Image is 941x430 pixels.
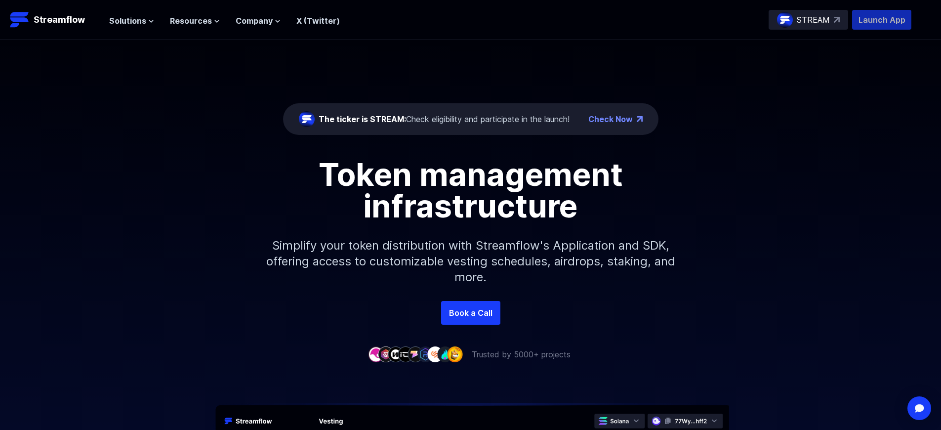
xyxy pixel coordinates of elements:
[472,348,571,360] p: Trusted by 5000+ projects
[109,15,154,27] button: Solutions
[236,15,273,27] span: Company
[834,17,840,23] img: top-right-arrow.svg
[437,346,453,362] img: company-8
[588,113,633,125] a: Check Now
[907,396,931,420] div: Open Intercom Messenger
[299,111,315,127] img: streamflow-logo-circle.png
[170,15,220,27] button: Resources
[408,346,423,362] img: company-5
[10,10,99,30] a: Streamflow
[319,113,570,125] div: Check eligibility and participate in the launch!
[388,346,404,362] img: company-3
[109,15,146,27] span: Solutions
[378,346,394,362] img: company-2
[170,15,212,27] span: Resources
[258,222,683,301] p: Simplify your token distribution with Streamflow's Application and SDK, offering access to custom...
[10,10,30,30] img: Streamflow Logo
[637,116,643,122] img: top-right-arrow.png
[368,346,384,362] img: company-1
[296,16,340,26] a: X (Twitter)
[441,301,500,325] a: Book a Call
[427,346,443,362] img: company-7
[248,159,693,222] h1: Token management infrastructure
[769,10,848,30] a: STREAM
[34,13,85,27] p: Streamflow
[447,346,463,362] img: company-9
[398,346,413,362] img: company-4
[777,12,793,28] img: streamflow-logo-circle.png
[417,346,433,362] img: company-6
[852,10,911,30] button: Launch App
[236,15,281,27] button: Company
[319,114,406,124] span: The ticker is STREAM:
[797,14,830,26] p: STREAM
